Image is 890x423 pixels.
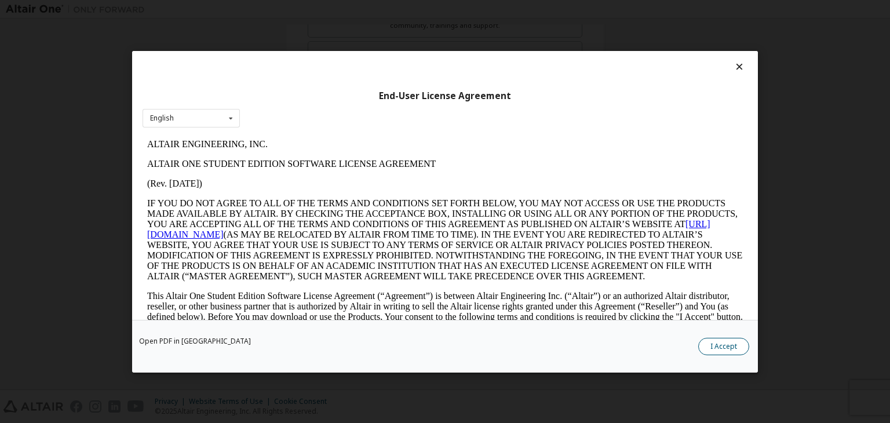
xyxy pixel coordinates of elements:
div: English [150,115,174,122]
p: ALTAIR ONE STUDENT EDITION SOFTWARE LICENSE AGREEMENT [5,24,600,35]
p: This Altair One Student Edition Software License Agreement (“Agreement”) is between Altair Engine... [5,156,600,198]
p: (Rev. [DATE]) [5,44,600,54]
div: End-User License Agreement [143,90,747,101]
a: Open PDF in [GEOGRAPHIC_DATA] [139,338,251,345]
a: [URL][DOMAIN_NAME] [5,85,568,105]
p: IF YOU DO NOT AGREE TO ALL OF THE TERMS AND CONDITIONS SET FORTH BELOW, YOU MAY NOT ACCESS OR USE... [5,64,600,147]
button: I Accept [698,338,749,355]
p: ALTAIR ENGINEERING, INC. [5,5,600,15]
